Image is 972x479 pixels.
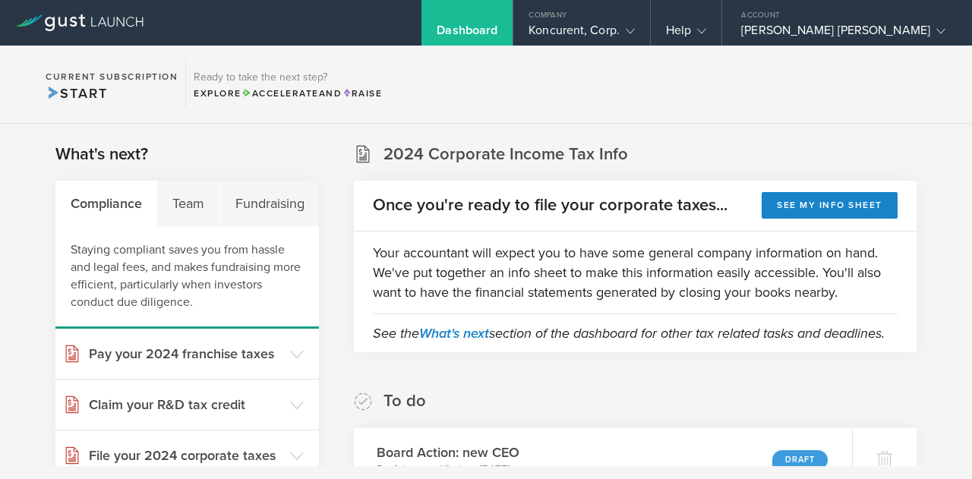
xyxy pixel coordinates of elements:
div: Koncurent, Corp. [529,23,635,46]
span: Start [46,85,107,102]
h3: File your 2024 corporate taxes [89,446,282,465]
div: Team [157,181,219,226]
h2: 2024 Corporate Income Tax Info [383,143,628,165]
h2: Current Subscription [46,72,178,81]
div: Ready to take the next step?ExploreAccelerateandRaise [185,61,390,108]
h3: Ready to take the next step? [194,72,382,83]
span: and [241,88,342,99]
a: What's next [419,325,489,342]
div: Staying compliant saves you from hassle and legal fees, and makes fundraising more efficient, par... [55,226,319,329]
h2: To do [383,390,426,412]
div: Dashboard [437,23,497,46]
h3: Pay your 2024 franchise taxes [89,344,282,364]
div: Draft [772,450,828,470]
div: Fundraising [220,181,319,226]
span: Accelerate [241,88,319,99]
h3: Claim your R&D tax credit [89,395,282,414]
button: See my info sheet [762,192,898,219]
div: Explore [194,87,382,100]
p: Your accountant will expect you to have some general company information on hand. We've put toget... [373,243,898,302]
h3: Board Action: new CEO [377,443,519,462]
div: Compliance [55,181,157,226]
em: See the section of the dashboard for other tax related tasks and deadlines. [373,325,885,342]
div: [PERSON_NAME] [PERSON_NAME] [741,23,945,46]
iframe: Chat Widget [896,406,972,479]
div: Help [666,23,706,46]
span: Raise [342,88,382,99]
p: Draft last modified on [DATE] [377,462,519,477]
h2: Once you're ready to file your corporate taxes... [373,194,727,216]
h2: What's next? [55,143,148,165]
